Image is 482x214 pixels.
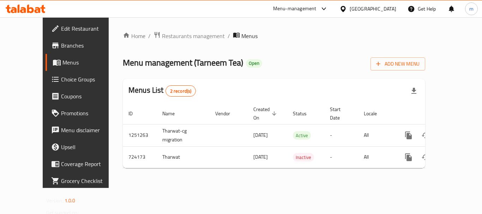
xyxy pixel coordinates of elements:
table: enhanced table [123,103,474,168]
td: 724173 [123,146,157,168]
th: Actions [394,103,474,124]
span: Name [162,109,184,118]
div: [GEOGRAPHIC_DATA] [350,5,396,13]
a: Restaurants management [153,31,225,41]
a: Coverage Report [46,155,123,172]
a: Edit Restaurant [46,20,123,37]
td: All [358,146,394,168]
td: - [324,146,358,168]
span: Version: [46,196,64,205]
button: more [400,149,417,166]
a: Promotions [46,105,123,122]
span: Coupons [61,92,118,100]
span: Menu management ( Tarneem Tea ) [123,55,243,71]
a: Grocery Checklist [46,172,123,189]
span: Grocery Checklist [61,177,118,185]
div: Open [246,59,262,68]
span: [DATE] [253,130,268,140]
button: Add New Menu [370,57,425,71]
span: ID [128,109,142,118]
a: Branches [46,37,123,54]
span: m [469,5,474,13]
a: Choice Groups [46,71,123,88]
a: Menus [46,54,123,71]
span: Inactive [293,153,314,161]
span: 1.0.0 [65,196,76,205]
span: Menu disclaimer [61,126,118,134]
span: Upsell [61,143,118,151]
button: more [400,127,417,144]
a: Coupons [46,88,123,105]
div: Menu-management [273,5,317,13]
span: Edit Restaurant [61,24,118,33]
li: / [148,32,151,40]
span: Restaurants management [162,32,225,40]
td: - [324,124,358,146]
td: Tharwat-cg migration [157,124,210,146]
span: Vendor [215,109,239,118]
div: Export file [405,82,422,99]
button: Change Status [417,149,434,166]
span: 2 record(s) [166,88,196,94]
span: [DATE] [253,152,268,161]
td: 1251263 [123,124,157,146]
a: Home [123,32,145,40]
span: Open [246,60,262,66]
div: Active [293,131,311,140]
span: Menus [62,58,118,67]
span: Active [293,132,311,140]
span: Created On [253,105,279,122]
span: Branches [61,41,118,50]
li: / [228,32,230,40]
h2: Menus List [128,85,196,97]
span: Start Date [330,105,350,122]
span: Locale [364,109,386,118]
td: All [358,124,394,146]
div: Total records count [165,85,196,97]
button: Change Status [417,127,434,144]
a: Upsell [46,139,123,155]
span: Coverage Report [61,160,118,168]
span: Menus [241,32,258,40]
span: Status [293,109,316,118]
td: Tharwat [157,146,210,168]
span: Choice Groups [61,75,118,84]
nav: breadcrumb [123,31,425,41]
span: Promotions [61,109,118,117]
div: Inactive [293,153,314,161]
a: Menu disclaimer [46,122,123,139]
span: Add New Menu [376,60,420,68]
